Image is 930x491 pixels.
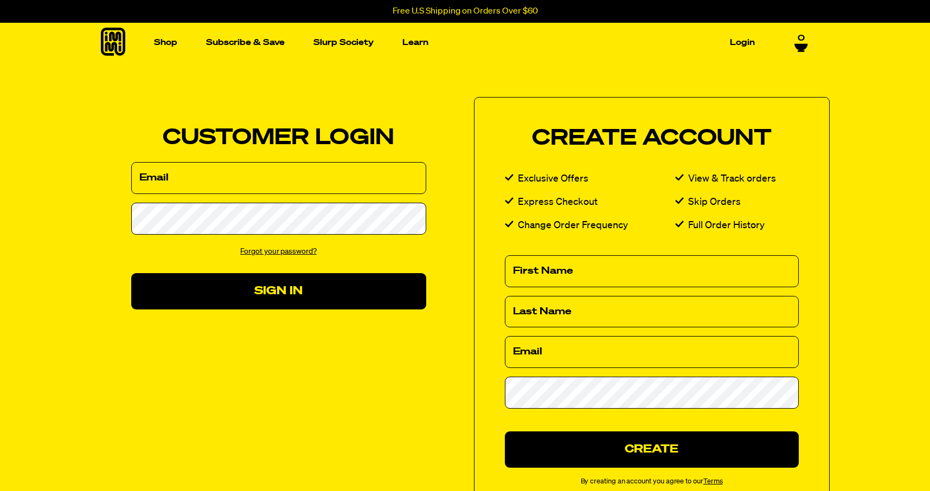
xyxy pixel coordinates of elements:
a: Slurp Society [309,34,378,51]
input: Email [505,336,799,368]
a: Learn [398,34,433,51]
input: Last Name [505,296,799,328]
a: Forgot your password? [240,248,317,255]
input: First Name [505,255,799,287]
a: 0 [794,34,808,52]
a: Terms [703,478,723,485]
a: Shop [150,34,182,51]
nav: Main navigation [150,23,759,62]
p: Free U.S Shipping on Orders Over $60 [393,7,538,16]
a: Subscribe & Save [202,34,289,51]
li: Express Checkout [505,195,675,210]
h2: Customer Login [131,127,426,149]
h2: Create Account [505,128,799,150]
small: By creating an account you agree to our [505,476,799,488]
li: Change Order Frequency [505,218,675,234]
li: Skip Orders [675,195,799,210]
input: Email [131,162,426,194]
button: Create [505,431,799,468]
button: Sign In [131,273,426,309]
li: Full Order History [675,218,799,234]
span: 0 [798,34,805,43]
li: View & Track orders [675,171,799,187]
a: Login [726,34,759,51]
li: Exclusive Offers [505,171,675,187]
